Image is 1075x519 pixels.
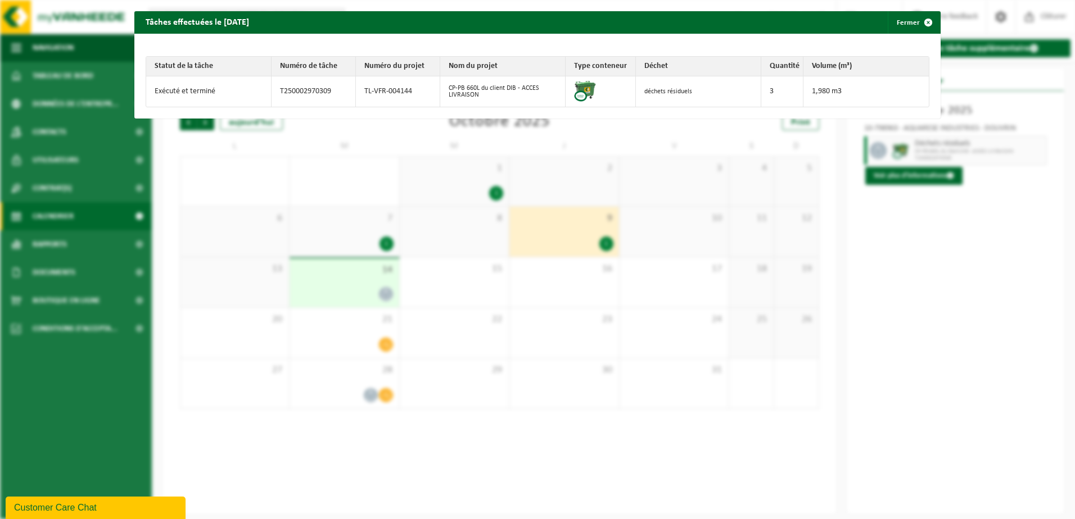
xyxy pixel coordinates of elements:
[888,11,940,34] button: Fermer
[6,494,188,519] iframe: chat widget
[272,76,356,107] td: T250002970309
[803,57,929,76] th: Volume (m³)
[440,57,566,76] th: Nom du projet
[761,76,803,107] td: 3
[356,76,440,107] td: TL-VFR-004144
[803,76,929,107] td: 1,980 m3
[146,57,272,76] th: Statut de la tâche
[636,57,761,76] th: Déchet
[146,76,272,107] td: Exécuté et terminé
[636,76,761,107] td: déchets résiduels
[566,57,636,76] th: Type conteneur
[134,11,260,33] h2: Tâches effectuées le [DATE]
[761,57,803,76] th: Quantité
[356,57,440,76] th: Numéro du projet
[574,79,597,102] img: WB-0660-CU
[440,76,566,107] td: CP-PB 660L du client DIB - ACCES LIVRAISON
[272,57,356,76] th: Numéro de tâche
